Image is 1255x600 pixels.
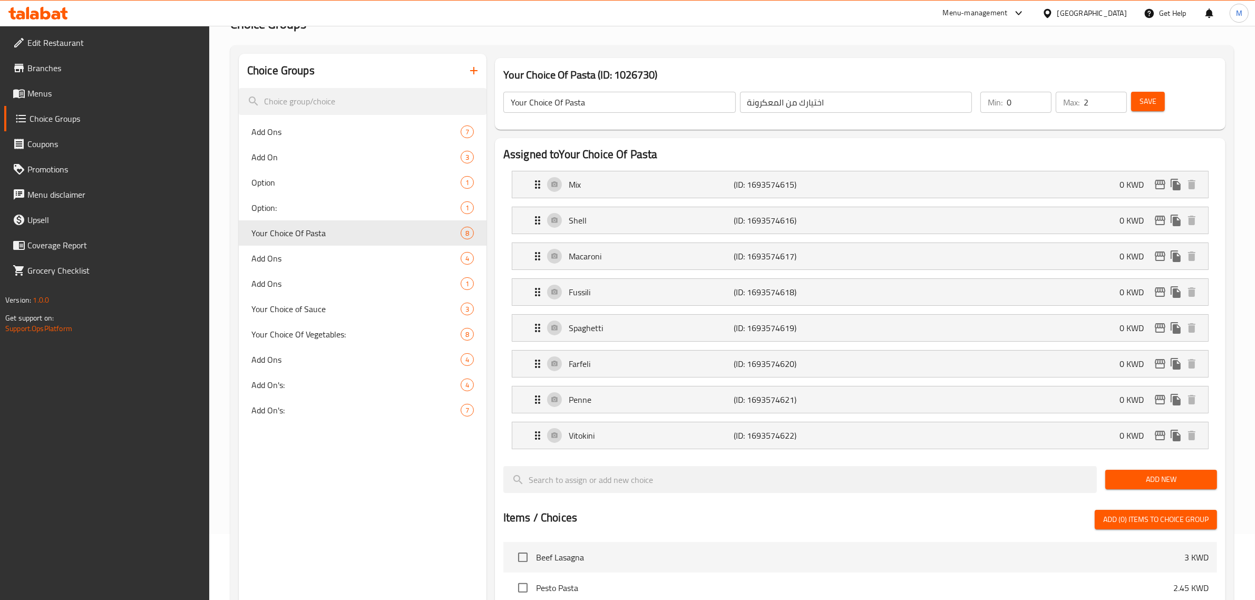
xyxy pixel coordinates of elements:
p: 0 KWD [1120,214,1152,227]
div: Choices [461,328,474,341]
button: delete [1184,356,1200,372]
div: Add Ons4 [239,246,487,271]
div: Expand [512,315,1208,341]
span: Menus [27,87,201,100]
p: 0 KWD [1120,250,1152,263]
p: Spaghetti [569,322,734,334]
span: Add Ons [251,353,461,366]
span: 1.0.0 [33,293,49,307]
a: Coverage Report [4,233,210,258]
button: edit [1152,428,1168,443]
button: edit [1152,320,1168,336]
p: 2.45 KWD [1173,582,1209,594]
div: Choices [461,125,474,138]
span: 1 [461,203,473,213]
span: 4 [461,380,473,390]
p: Mix [569,178,734,191]
button: duplicate [1168,356,1184,372]
div: Choices [461,277,474,290]
span: Add New [1114,473,1209,486]
div: Your Choice Of Pasta8 [239,220,487,246]
button: delete [1184,248,1200,264]
span: 8 [461,228,473,238]
li: Expand [503,418,1217,453]
div: Your Choice Of Vegetables:8 [239,322,487,347]
span: Edit Restaurant [27,36,201,49]
button: edit [1152,177,1168,192]
p: (ID: 1693574621) [734,393,844,406]
div: Choices [461,227,474,239]
span: Add Ons [251,277,461,290]
p: Farfeli [569,357,734,370]
span: 3 [461,304,473,314]
div: [GEOGRAPHIC_DATA] [1057,7,1127,19]
button: edit [1152,356,1168,372]
button: delete [1184,284,1200,300]
div: Option:1 [239,195,487,220]
div: Choices [461,303,474,315]
span: 7 [461,127,473,137]
button: Save [1131,92,1165,111]
span: Promotions [27,163,201,176]
span: Add On's: [251,379,461,391]
span: Your Choice of Sauce [251,303,461,315]
p: (ID: 1693574616) [734,214,844,227]
p: Penne [569,393,734,406]
button: Add New [1105,470,1217,489]
div: Add Ons1 [239,271,487,296]
div: Menu-management [943,7,1008,20]
li: Expand [503,238,1217,274]
p: (ID: 1693574618) [734,286,844,298]
span: 3 [461,152,473,162]
button: edit [1152,392,1168,408]
button: delete [1184,392,1200,408]
a: Menus [4,81,210,106]
p: 0 KWD [1120,429,1152,442]
p: 0 KWD [1120,357,1152,370]
button: delete [1184,428,1200,443]
p: Max: [1063,96,1079,109]
button: delete [1184,320,1200,336]
span: 4 [461,355,473,365]
a: Support.OpsPlatform [5,322,72,335]
h2: Items / Choices [503,510,577,526]
span: Get support on: [5,311,54,325]
div: Expand [512,279,1208,305]
div: Expand [512,386,1208,413]
div: Choices [461,176,474,189]
span: Menu disclaimer [27,188,201,201]
div: Option1 [239,170,487,195]
span: Branches [27,62,201,74]
div: Add On's:7 [239,398,487,423]
button: edit [1152,212,1168,228]
p: (ID: 1693574622) [734,429,844,442]
input: search [503,466,1097,493]
a: Choice Groups [4,106,210,131]
button: edit [1152,284,1168,300]
span: Select choice [512,546,534,568]
span: Choice Groups [30,112,201,125]
button: duplicate [1168,177,1184,192]
button: Add (0) items to choice group [1095,510,1217,529]
button: duplicate [1168,248,1184,264]
div: Add On3 [239,144,487,170]
button: delete [1184,177,1200,192]
a: Edit Restaurant [4,30,210,55]
div: Expand [512,243,1208,269]
div: Expand [512,351,1208,377]
p: (ID: 1693574615) [734,178,844,191]
div: Add Ons7 [239,119,487,144]
p: Vitokini [569,429,734,442]
span: Your Choice Of Vegetables: [251,328,461,341]
span: 7 [461,405,473,415]
span: Pesto Pasta [536,582,1173,594]
p: 0 KWD [1120,322,1152,334]
span: Coupons [27,138,201,150]
span: Upsell [27,214,201,226]
li: Expand [503,310,1217,346]
div: Choices [461,353,474,366]
p: Min: [988,96,1003,109]
button: duplicate [1168,284,1184,300]
button: edit [1152,248,1168,264]
p: (ID: 1693574619) [734,322,844,334]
